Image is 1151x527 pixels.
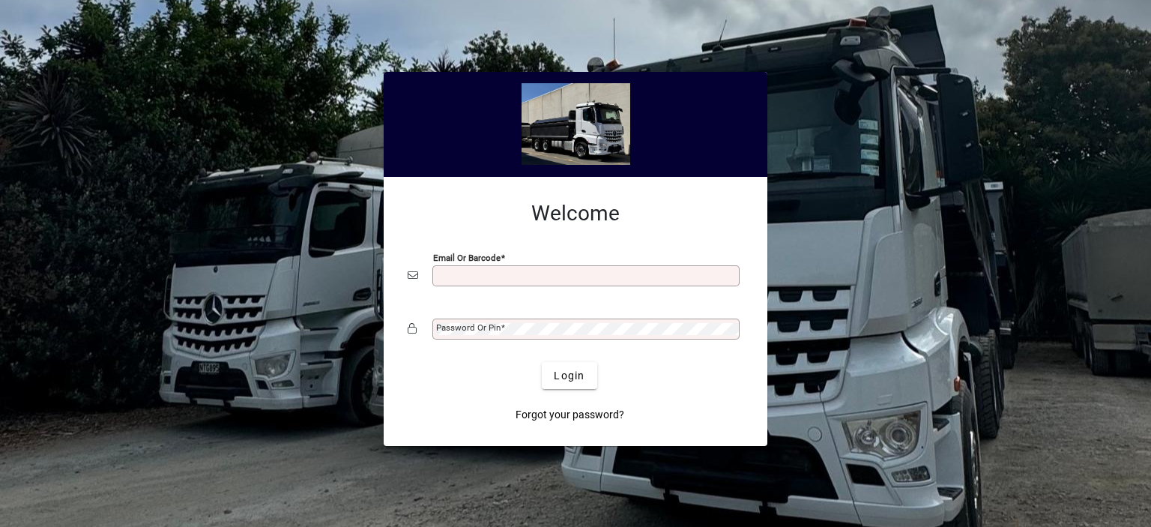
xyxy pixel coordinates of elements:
span: Forgot your password? [516,407,624,423]
button: Login [542,362,596,389]
mat-label: Email or Barcode [433,253,501,263]
a: Forgot your password? [510,401,630,428]
span: Login [554,368,584,384]
h2: Welcome [408,201,743,226]
mat-label: Password or Pin [436,322,501,333]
